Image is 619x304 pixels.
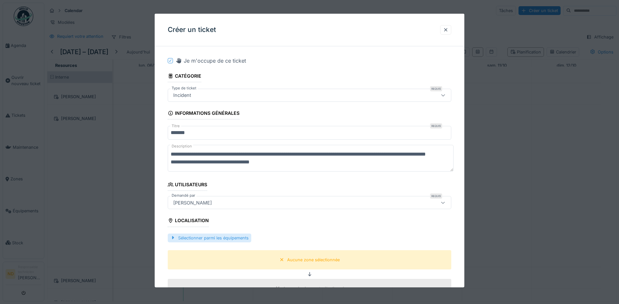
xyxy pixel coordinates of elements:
div: Requis [430,193,442,199]
label: Type de ticket [170,85,198,91]
div: Informations générales [168,108,240,119]
div: Sélectionner parmi les équipements [168,233,251,242]
div: Catégorie [168,71,201,82]
label: Description [170,142,193,150]
div: Aucun équipement sélectionné [283,285,344,292]
div: Incident [171,92,194,99]
div: Utilisateurs [168,180,207,191]
div: [PERSON_NAME] [171,199,214,206]
div: Localisation [168,216,209,227]
div: Requis [430,123,442,129]
div: Requis [430,86,442,91]
h3: Créer un ticket [168,26,216,34]
div: Je m'occupe de ce ticket [176,57,246,65]
label: Titre [170,123,181,129]
label: Demandé par [170,193,196,198]
div: Aucune zone sélectionnée [287,257,340,263]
